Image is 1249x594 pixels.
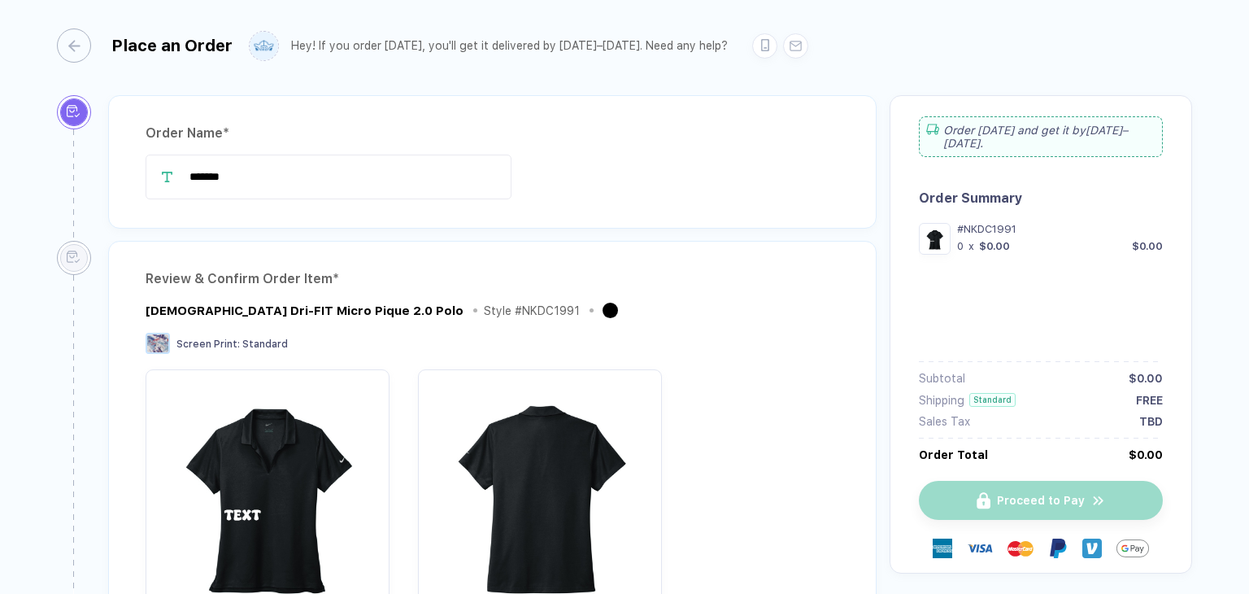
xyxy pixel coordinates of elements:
[919,116,1163,157] div: Order [DATE] and get it by [DATE]–[DATE] .
[1007,535,1034,561] img: master-card
[1132,240,1163,252] div: $0.00
[146,333,170,354] img: Screen Print
[967,240,976,252] div: x
[1082,539,1102,558] img: Venmo
[484,304,580,317] div: Style # NKDC1991
[291,39,728,53] div: Hey! If you order [DATE], you'll get it delivered by [DATE]–[DATE]. Need any help?
[919,372,965,385] div: Subtotal
[919,394,964,407] div: Shipping
[919,448,988,461] div: Order Total
[933,539,952,558] img: express
[967,535,993,561] img: visa
[1129,372,1163,385] div: $0.00
[979,240,1010,252] div: $0.00
[1139,415,1163,428] div: TBD
[146,304,463,318] div: Ladies Dri-FIT Micro Pique 2.0 Polo
[1116,532,1149,565] img: Google Pay
[957,223,1163,235] div: #NKDC1991
[919,190,1163,206] div: Order Summary
[1136,394,1163,407] div: FREE
[146,266,839,292] div: Review & Confirm Order Item
[919,415,970,428] div: Sales Tax
[957,240,964,252] div: 0
[242,338,288,350] span: Standard
[250,32,278,60] img: user profile
[1129,448,1163,461] div: $0.00
[146,120,839,146] div: Order Name
[923,227,947,251] img: e7564de9-0002-452a-81c2-53dc177e0d2c_nt_front_1754999890991.jpg
[1048,539,1068,558] img: Paypal
[176,338,240,350] span: Screen Print :
[969,393,1016,407] div: Standard
[111,36,233,55] div: Place an Order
